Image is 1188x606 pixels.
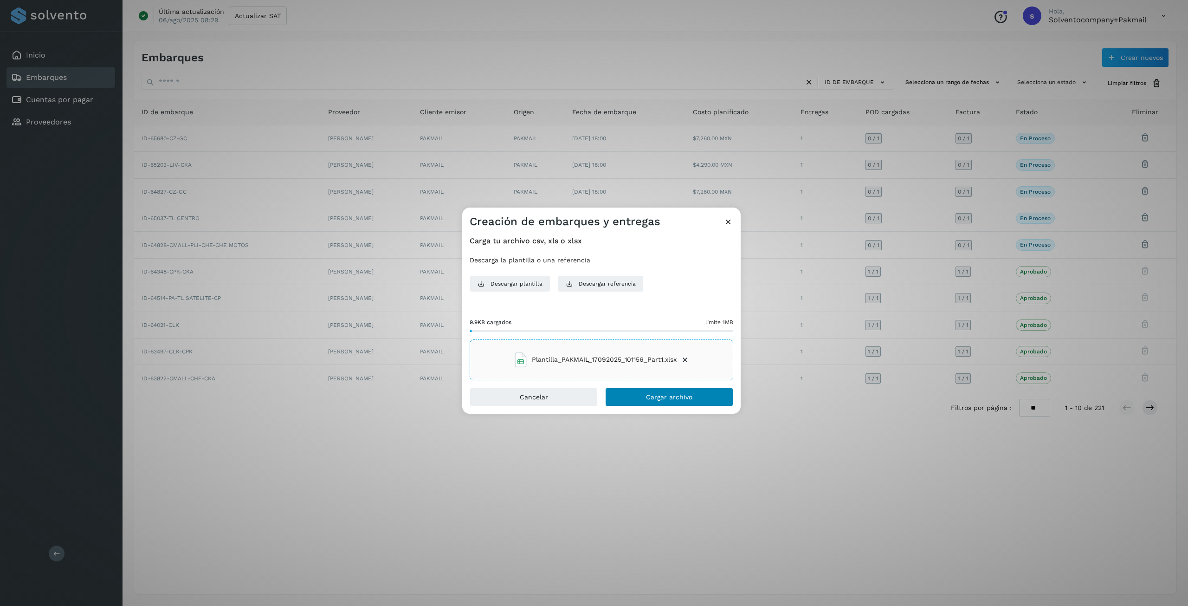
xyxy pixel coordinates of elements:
span: Plantilla_PAKMAIL_17092025_101156_Part1.xlsx [532,355,677,365]
button: Cargar archivo [605,388,733,406]
h4: Carga tu archivo csv, xls o xlsx [470,236,733,245]
button: Cancelar [470,388,598,406]
span: Descargar plantilla [491,280,542,288]
p: Descarga la plantilla o una referencia [470,256,733,264]
h3: Creación de embarques y entregas [470,215,660,228]
span: Cargar archivo [646,394,692,400]
span: Descargar referencia [579,280,636,288]
button: Descargar plantilla [470,275,550,292]
span: Cancelar [520,394,548,400]
span: límite 1MB [705,318,733,326]
button: Descargar referencia [558,275,644,292]
span: 9.9KB cargados [470,318,511,326]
